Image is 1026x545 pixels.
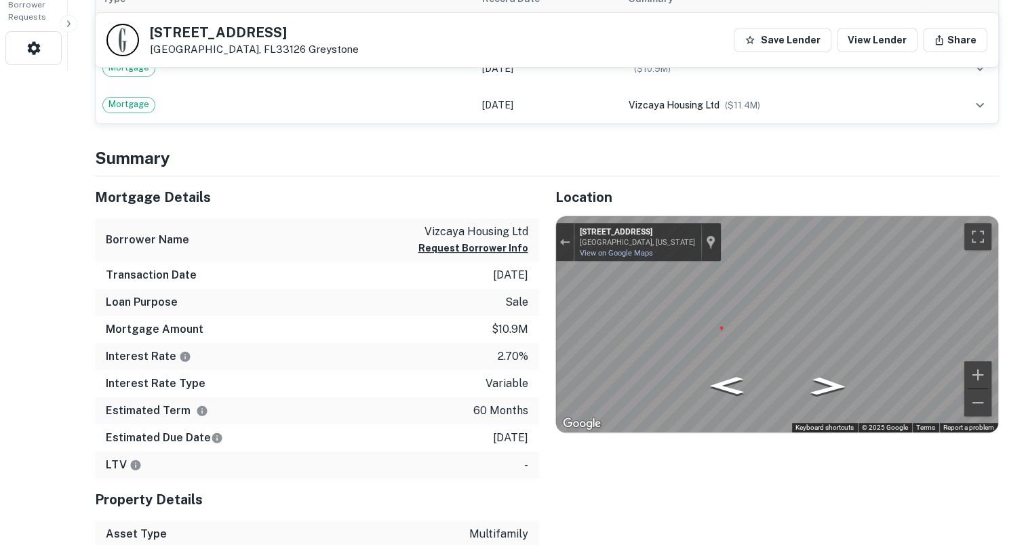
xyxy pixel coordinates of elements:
p: vizcaya housing ltd [418,224,528,240]
td: [DATE] [475,50,622,87]
button: Zoom out [964,389,991,416]
svg: The interest rates displayed on the website are for informational purposes only and may be report... [179,350,191,363]
button: expand row [968,94,991,117]
h5: Location [555,187,1000,207]
h6: Interest Rate [106,348,191,365]
span: ($ 10.9M ) [634,64,671,74]
svg: Estimate is based on a standard schedule for this type of loan. [211,432,223,444]
p: [DATE] [493,267,528,283]
path: Go East, NW 8th St [795,373,861,400]
p: sale [505,294,528,310]
button: Keyboard shortcuts [795,423,854,432]
h6: Loan Purpose [106,294,178,310]
h6: Interest Rate Type [106,376,205,392]
span: vizcaya housing ltd [629,100,719,110]
button: Request Borrower Info [418,240,528,256]
h6: LTV [106,457,142,473]
a: Show location on map [706,235,715,249]
a: Open this area in Google Maps (opens a new window) [559,415,604,432]
h6: Estimated Term [106,403,208,419]
span: ($ 11.4M ) [725,100,760,110]
span: Mortgage [103,98,155,111]
h6: Borrower Name [106,232,189,248]
button: Exit the Street View [556,233,574,251]
h5: Mortgage Details [95,187,539,207]
h6: Asset Type [106,526,167,542]
p: 60 months [473,403,528,419]
button: expand row [968,57,991,80]
td: [DATE] [475,87,622,123]
p: [DATE] [493,430,528,446]
h6: Mortgage Amount [106,321,203,338]
p: multifamily [469,526,528,542]
div: Street View [556,216,999,433]
button: Share [923,28,987,52]
p: variable [486,376,528,392]
path: Go West, NW 8th St [695,372,757,399]
a: View on Google Maps [580,249,653,258]
img: Google [559,415,604,432]
span: © 2025 Google [862,424,908,431]
h5: Property Details [95,489,539,510]
div: [GEOGRAPHIC_DATA], [US_STATE] [580,238,695,247]
a: Report a problem [943,424,994,431]
a: Terms (opens in new tab) [916,424,935,431]
svg: Term is based on a standard schedule for this type of loan. [196,405,208,417]
h5: [STREET_ADDRESS] [150,26,359,39]
a: Greystone [309,43,359,55]
button: Save Lender [734,28,831,52]
h4: Summary [95,146,999,170]
p: $10.9m [492,321,528,338]
button: Zoom in [964,361,991,388]
a: View Lender [837,28,918,52]
div: [STREET_ADDRESS] [580,227,695,238]
p: - [524,457,528,473]
iframe: Chat Widget [958,437,1026,502]
h6: Estimated Due Date [106,430,223,446]
p: 2.70% [498,348,528,365]
svg: LTVs displayed on the website are for informational purposes only and may be reported incorrectly... [130,459,142,471]
div: Map [556,216,999,433]
h6: Transaction Date [106,267,197,283]
button: Toggle fullscreen view [964,223,991,250]
span: Mortgage [103,61,155,75]
p: [GEOGRAPHIC_DATA], FL33126 [150,43,359,56]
